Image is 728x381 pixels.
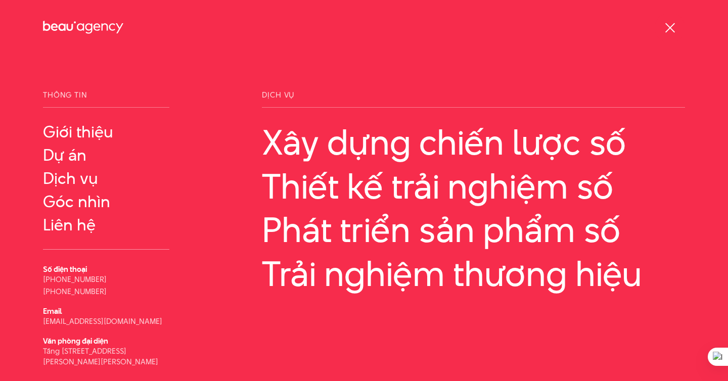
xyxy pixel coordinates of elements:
a: Giới thiệu [43,123,169,141]
span: Dịch vụ [262,91,685,108]
b: Văn phòng đại diện [43,336,108,346]
a: Thiết kế trải nghiệm số [262,167,685,206]
a: [EMAIL_ADDRESS][DOMAIN_NAME] [43,316,162,326]
b: Số điện thoại [43,264,87,274]
a: [PHONE_NUMBER] [43,274,107,284]
a: Dịch vụ [43,169,169,187]
p: Tầng [STREET_ADDRESS][PERSON_NAME][PERSON_NAME] [43,346,169,367]
a: Trải nghiệm thương hiệu [262,254,685,293]
a: Liên hệ [43,216,169,234]
span: Thông tin [43,91,169,108]
b: Email [43,306,62,316]
a: Dự án [43,146,169,164]
a: [PHONE_NUMBER] [43,286,107,297]
a: Xây dựng chiến lược số [262,123,685,162]
a: Góc nhìn [43,193,169,211]
a: Phát triển sản phẩm số [262,210,685,249]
